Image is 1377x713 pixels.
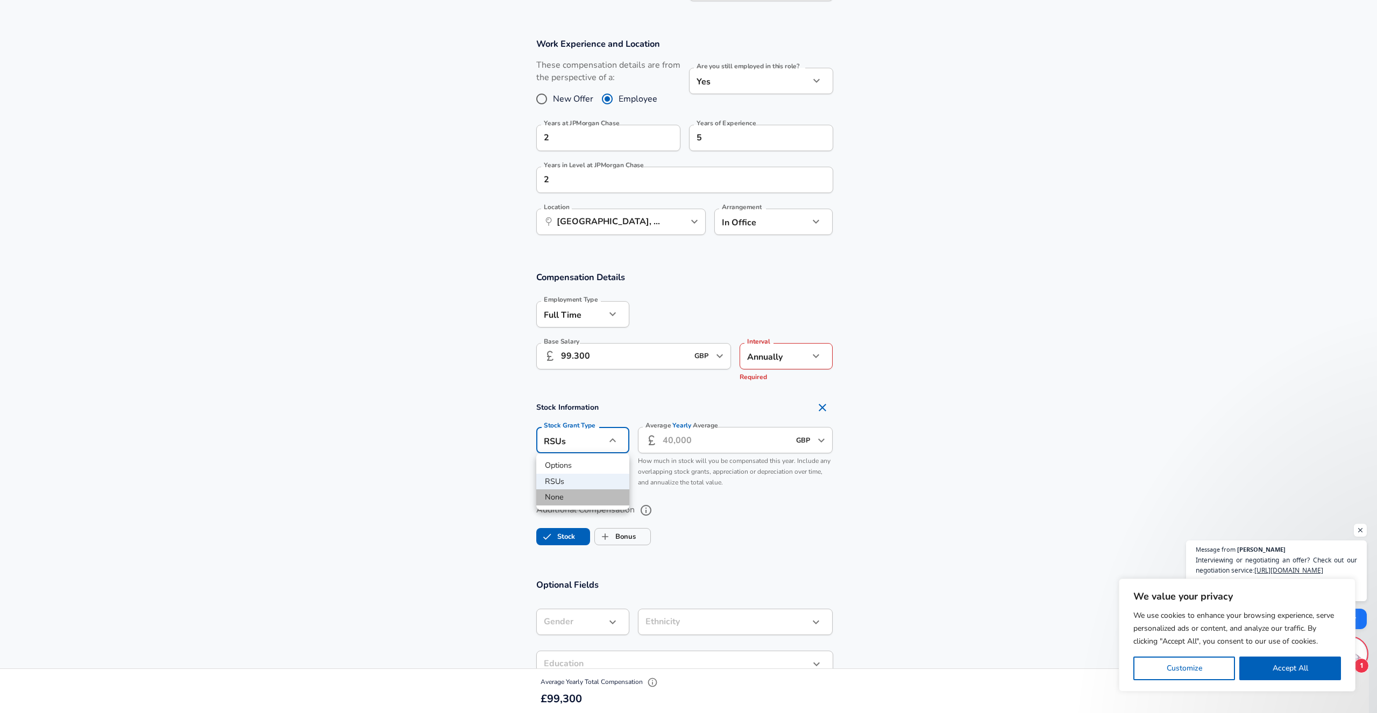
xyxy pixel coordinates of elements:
li: Options [536,458,629,474]
p: We use cookies to enhance your browsing experience, serve personalized ads or content, and analyz... [1133,609,1341,648]
span: Interviewing or negotiating an offer? Check out our negotiation service: Increase in your offer g... [1196,555,1357,596]
div: Open chat [1335,638,1367,670]
span: Message from [1196,546,1236,552]
span: [PERSON_NAME] [1237,546,1286,552]
li: RSUs [536,474,629,490]
li: None [536,489,629,505]
button: Accept All [1239,657,1341,680]
button: Customize [1133,657,1235,680]
p: We value your privacy [1133,590,1341,603]
div: We value your privacy [1119,579,1355,691]
span: 1 [1354,658,1369,673]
